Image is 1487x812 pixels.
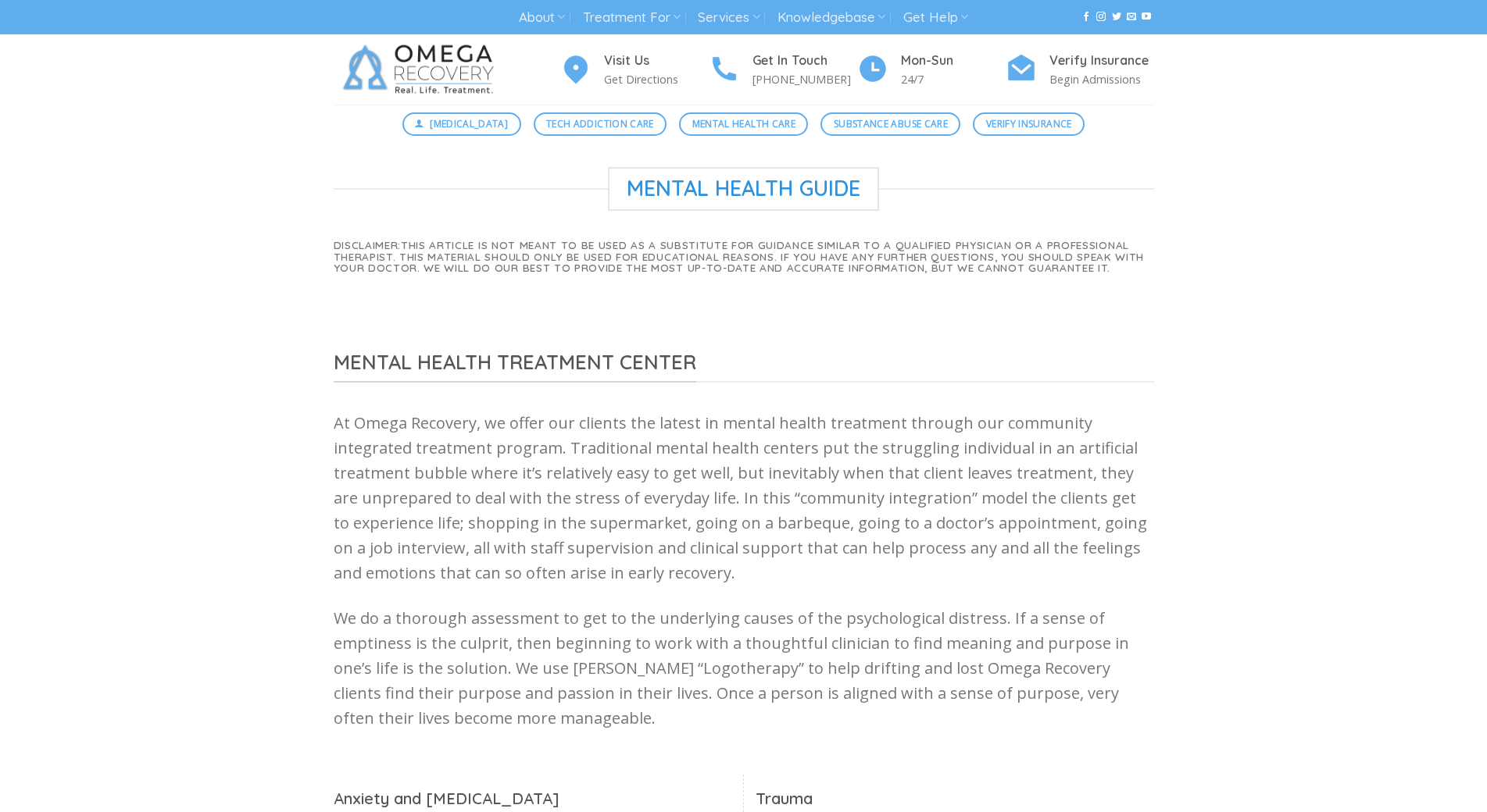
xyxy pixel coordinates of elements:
p: Begin Admissions [1049,70,1154,88]
a: Follow on Instagram [1096,12,1106,23]
a: Get In Touch [PHONE_NUMBER] [709,51,857,89]
p: Get Directions [604,70,709,88]
a: Substance Abuse Care [820,112,960,136]
a: Follow on Facebook [1081,12,1091,23]
p: 24/7 [901,70,1006,88]
span: Substance Abuse Care [834,116,948,131]
a: Tech Addiction Care [534,112,667,136]
span: Tech Addiction Care [546,116,654,131]
a: Mental Health Care [679,112,808,136]
img: Omega Recovery [334,34,509,105]
span: Mental Health Treatment Center [334,349,696,383]
h3: Anxiety and [MEDICAL_DATA] [334,786,732,811]
h3: Trauma [756,786,1154,811]
a: Verify Insurance [973,112,1085,136]
h4: Mon-Sun [901,51,1006,71]
h6: This article is not meant to be used as a substitute for guidance similar to a qualified physicia... [334,240,1154,273]
span: Mental Health Guide [608,167,879,211]
a: Knowledgebase [777,3,885,32]
h4: Visit Us [604,51,709,71]
a: Follow on Twitter [1112,12,1121,23]
a: Treatment For [583,3,681,32]
p: [PHONE_NUMBER] [752,70,857,88]
p: We do a thorough assessment to get to the underlying causes of the psychological distress. If a s... [334,606,1154,731]
a: [MEDICAL_DATA] [402,112,521,136]
span: Verify Insurance [986,116,1072,131]
h4: Verify Insurance [1049,51,1154,71]
a: About [519,3,565,32]
span: Mental Health Care [692,116,795,131]
a: Services [698,3,760,32]
a: Visit Us Get Directions [560,51,709,89]
a: Get Help [903,3,968,32]
a: Verify Insurance Begin Admissions [1006,51,1154,89]
p: At Omega Recovery, we offer our clients the latest in mental health treatment through our communi... [334,411,1154,586]
a: Send us an email [1127,12,1136,23]
a: Follow on YouTube [1142,12,1151,23]
strong: Disclaimer: [334,238,401,251]
span: [MEDICAL_DATA] [430,116,508,131]
h4: Get In Touch [752,51,857,71]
